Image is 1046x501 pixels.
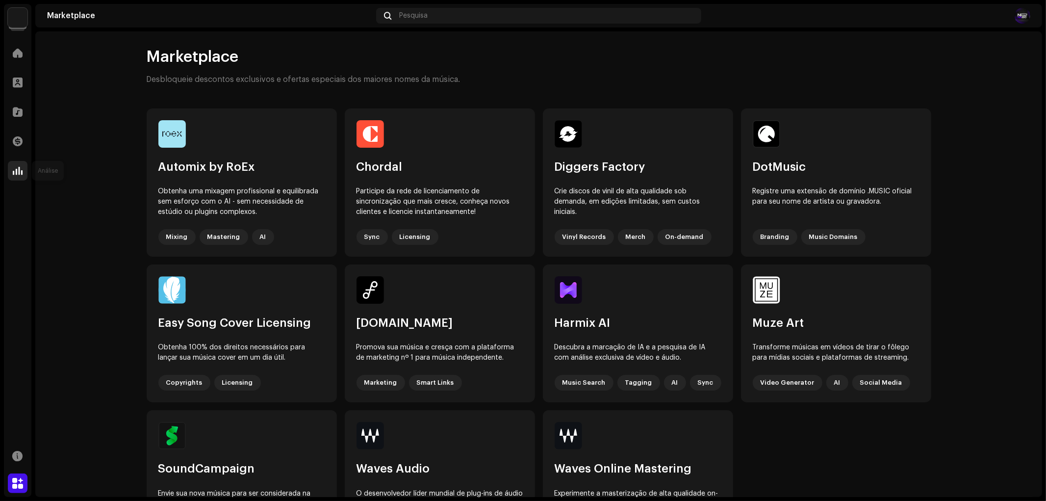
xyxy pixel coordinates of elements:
[753,316,919,331] div: Muze Art
[357,159,523,175] div: Chordal
[617,375,660,391] div: Tagging
[690,375,721,391] div: Sync
[618,229,654,245] div: Merch
[158,422,186,449] img: f6bbf7fb-1a84-49c4-ab47-0dc55801bd65
[357,375,405,391] div: Marketing
[158,343,325,363] div: Obtenha 100% dos direitos necessários para lançar sua música cover em um dia útil.
[158,375,210,391] div: Copyrights
[555,375,613,391] div: Music Search
[753,229,797,245] div: Branding
[158,186,325,217] div: Obtenha uma mixagem profissional e equilibrada sem esforço com o AI - sem necessidade de estúdio ...
[392,229,438,245] div: Licensing
[47,12,372,20] div: Marketplace
[399,12,428,20] span: Pesquisa
[357,120,384,148] img: 9e8a6d41-7326-4eb6-8be3-a4db1a720e63
[357,422,384,449] img: 2edc38f6-ddf5-440e-afe4-c31f39d80616
[158,120,186,148] img: 3e92c471-8f99-4bc3-91af-f70f33238202
[357,343,523,363] div: Promova sua música e cresça com a plataforma de marketing nº 1 para música independente.
[555,229,614,245] div: Vinyl Records
[852,375,910,391] div: Social Media
[555,276,582,304] img: 4efbf0ee-14b1-4b51-a262-405f2c1f933c
[555,343,721,363] div: Descubra a marcação de IA e a pesquisa de IA com análise exclusiva de vídeo e áudio.
[158,316,325,331] div: Easy Song Cover Licensing
[753,120,780,148] img: eb58a31c-f81c-4818-b0f9-d9e66cbda676
[357,461,523,476] div: Waves Audio
[555,422,582,449] img: 20a05f98-94d1-4337-b8f1-88de39a635b4
[214,375,261,391] div: Licensing
[555,120,582,148] img: afae1709-c827-4b76-a652-9ddd8808f967
[753,343,919,363] div: Transforme músicas em vídeos de tirar o fôlego para mídias sociais e plataformas de streaming.
[658,229,712,245] div: On-demand
[200,229,248,245] div: Mastering
[753,186,919,217] div: Registre uma extensão de domínio .MUSIC oficial para seu nome de artista ou gravadora.
[555,316,721,331] div: Harmix AI
[1015,8,1030,24] img: 193ae7c8-a137-44a2-acfb-221aef5f7436
[753,375,822,391] div: Video Generator
[555,461,721,476] div: Waves Online Mastering
[753,159,919,175] div: DotMusic
[826,375,848,391] div: AI
[252,229,274,245] div: AI
[147,75,460,85] p: Desbloqueie descontos exclusivos e ofertas especiais dos maiores nomes da música.
[158,461,325,476] div: SoundCampaign
[357,316,523,331] div: [DOMAIN_NAME]
[555,159,721,175] div: Diggers Factory
[801,229,866,245] div: Music Domains
[664,375,686,391] div: AI
[409,375,462,391] div: Smart Links
[158,159,325,175] div: Automix by RoEx
[357,186,523,217] div: Participe da rede de licenciamento de sincronização que mais cresce, conheça novos clientes e lic...
[555,186,721,217] div: Crie discos de vinil de alta qualidade sob demanda, em edições limitadas, sem custos iniciais.
[753,276,780,304] img: 70660b44-c646-4460-ae8f-61ae6fc98b65
[158,276,186,304] img: a95fe301-50de-48df-99e3-24891476c30c
[147,47,239,67] span: Marketplace
[357,276,384,304] img: 46c17930-3148-471f-8b2a-36717c1ad0d1
[357,229,388,245] div: Sync
[8,8,27,27] img: 71bf27a5-dd94-4d93-852c-61362381b7db
[158,229,196,245] div: Mixing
